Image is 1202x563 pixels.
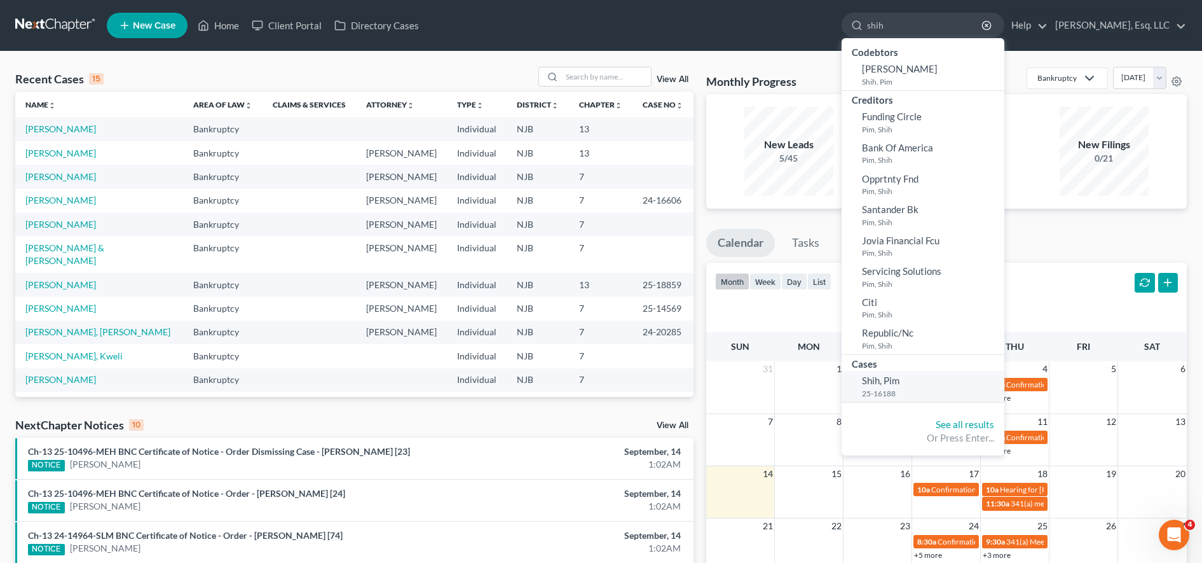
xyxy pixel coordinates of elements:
[781,229,831,257] a: Tasks
[472,445,681,458] div: September, 14
[507,212,569,236] td: NJB
[986,485,999,494] span: 10a
[25,242,104,266] a: [PERSON_NAME] & [PERSON_NAME]
[507,117,569,141] td: NJB
[70,500,140,513] a: [PERSON_NAME]
[569,189,632,212] td: 7
[457,100,484,109] a: Typeunfold_more
[191,14,245,37] a: Home
[842,91,1004,107] div: Creditors
[472,529,681,542] div: September, 14
[761,518,774,534] span: 21
[842,138,1004,169] a: Bank Of AmericaPim, Shih
[129,419,144,431] div: 10
[632,321,693,344] td: 24-20285
[615,102,622,109] i: unfold_more
[28,488,345,499] a: Ch-13 25-10496-MEH BNC Certificate of Notice - Order - [PERSON_NAME] [24]
[183,236,263,272] td: Bankruptcy
[835,361,843,377] span: 1
[183,273,263,296] td: Bankruptcy
[1037,73,1077,83] div: Bankruptcy
[183,392,263,428] td: Bankruptcy
[183,141,263,165] td: Bankruptcy
[183,368,263,392] td: Bankruptcy
[356,165,447,188] td: [PERSON_NAME]
[28,502,65,513] div: NOTICE
[1185,520,1195,530] span: 4
[447,165,507,188] td: Individual
[1049,14,1186,37] a: [PERSON_NAME], Esq. LLC
[986,499,1009,508] span: 11:30a
[986,537,1005,546] span: 9:30a
[632,296,693,320] td: 25-14569
[781,273,807,290] button: day
[25,374,96,385] a: [PERSON_NAME]
[569,321,632,344] td: 7
[15,71,104,87] div: Recent Cases
[245,102,252,109] i: unfold_more
[1036,414,1049,429] span: 11
[328,14,425,37] a: Directory Cases
[1174,466,1187,482] span: 20
[25,123,96,134] a: [PERSON_NAME]
[1179,361,1187,377] span: 6
[507,141,569,165] td: NJB
[507,392,569,428] td: NJB
[1105,466,1117,482] span: 19
[472,542,681,555] div: 1:02AM
[517,100,559,109] a: Districtunfold_more
[1011,499,1133,508] span: 341(a) meeting for [PERSON_NAME]
[356,392,447,428] td: [PERSON_NAME]
[830,466,843,482] span: 15
[938,537,1082,546] span: Confirmation hearing for [PERSON_NAME]
[447,392,507,428] td: Individual
[862,142,933,153] span: Bank Of America
[862,340,1001,351] small: Pim, Shih
[632,189,693,212] td: 24-16606
[842,323,1004,354] a: Republic/NcPim, Shih
[862,76,1001,87] small: Shih, Pim
[676,102,683,109] i: unfold_more
[1144,341,1160,352] span: Sat
[25,351,123,361] a: [PERSON_NAME], Kweli
[862,217,1001,228] small: Pim, Shih
[447,344,507,368] td: Individual
[70,458,140,471] a: [PERSON_NAME]
[862,111,922,122] span: Funding Circle
[183,212,263,236] td: Bankruptcy
[356,236,447,272] td: [PERSON_NAME]
[1060,137,1149,152] div: New Filings
[1006,537,1130,546] span: 341(a) Meeting for [PERSON_NAME]
[1006,341,1024,352] span: Thu
[706,229,775,257] a: Calendar
[842,200,1004,231] a: Santander BkPim, Shih
[761,466,774,482] span: 14
[862,235,939,246] span: Jovia Financial Fcu
[842,169,1004,200] a: Opprtnty FndPim, Shih
[447,117,507,141] td: Individual
[366,100,414,109] a: Attorneyunfold_more
[632,273,693,296] td: 25-18859
[842,293,1004,324] a: CitiPim, Shih
[931,485,1076,494] span: Confirmation hearing for [PERSON_NAME]
[551,102,559,109] i: unfold_more
[569,212,632,236] td: 7
[569,368,632,392] td: 7
[852,431,994,445] div: Or Press Enter...
[407,102,414,109] i: unfold_more
[15,417,144,433] div: NextChapter Notices
[183,296,263,320] td: Bankruptcy
[472,500,681,513] div: 1:02AM
[1077,341,1090,352] span: Fri
[89,73,104,85] div: 15
[842,107,1004,138] a: Funding CirclePim, Shih
[967,466,980,482] span: 17
[133,21,175,31] span: New Case
[715,273,749,290] button: month
[867,13,983,37] input: Search by name...
[476,102,484,109] i: unfold_more
[507,189,569,212] td: NJB
[1110,361,1117,377] span: 5
[356,321,447,344] td: [PERSON_NAME]
[356,296,447,320] td: [PERSON_NAME]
